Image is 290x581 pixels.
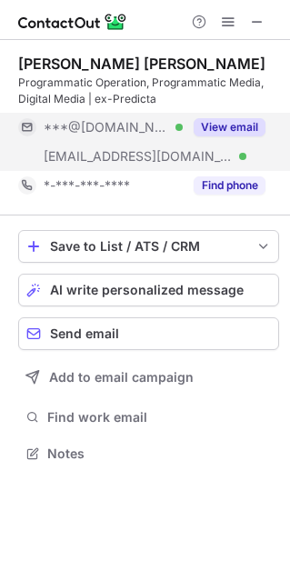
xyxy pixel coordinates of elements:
button: save-profile-one-click [18,230,279,263]
button: Send email [18,317,279,350]
span: ***@[DOMAIN_NAME] [44,119,169,135]
button: AI write personalized message [18,274,279,306]
div: Programmatic Operation, Programmatic Media, Digital Media | ex-Predicta [18,75,279,107]
button: Reveal Button [194,118,265,136]
button: Find work email [18,405,279,430]
span: Add to email campaign [49,370,194,385]
button: Notes [18,441,279,466]
span: Send email [50,326,119,341]
img: ContactOut v5.3.10 [18,11,127,33]
div: Save to List / ATS / CRM [50,239,247,254]
span: Notes [47,446,272,462]
span: AI write personalized message [50,283,244,297]
button: Add to email campaign [18,361,279,394]
button: Reveal Button [194,176,265,195]
span: [EMAIL_ADDRESS][DOMAIN_NAME] [44,148,233,165]
div: [PERSON_NAME] [PERSON_NAME] [18,55,265,73]
span: Find work email [47,409,272,426]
